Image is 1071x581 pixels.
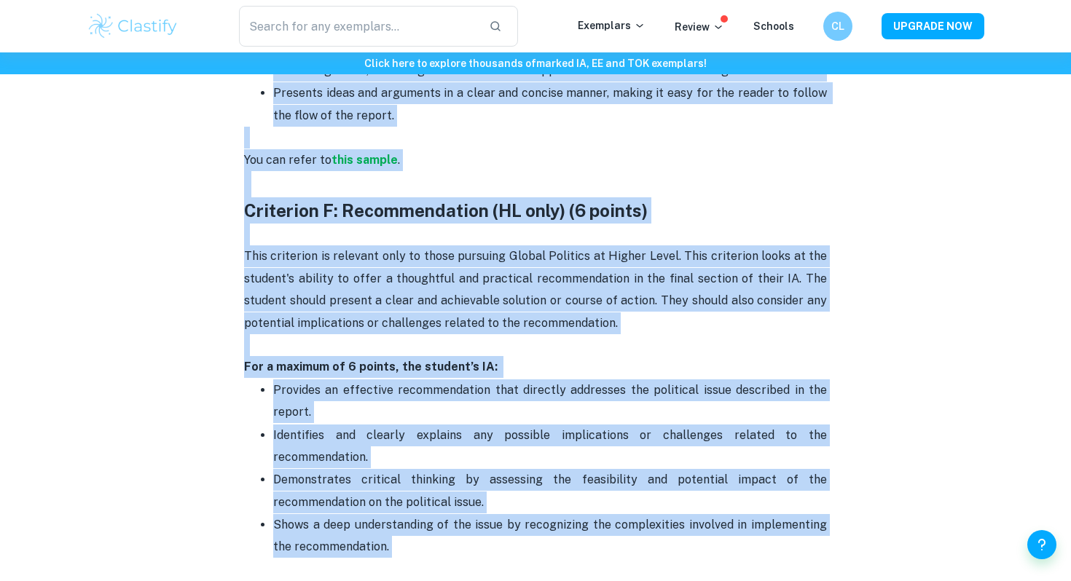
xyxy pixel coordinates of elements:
[87,12,179,41] img: Clastify logo
[830,18,847,34] h6: CL
[273,424,827,469] p: Identifies and clearly explains any possible implications or challenges related to the recommenda...
[882,13,984,39] button: UPGRADE NOW
[823,12,852,41] button: CL
[244,149,827,171] p: You can refer to .
[244,197,827,224] h3: Criterion F: Recommendation (HL only) (6 points)
[239,6,477,47] input: Search for any exemplars...
[244,245,827,334] p: This criterion is relevant only to those pursuing Global Politics at Higher Level. This criterion...
[273,514,827,558] p: Shows a deep understanding of the issue by recognizing the complexities involved in implementing ...
[3,55,1068,71] h6: Click here to explore thousands of marked IA, EE and TOK exemplars !
[675,19,724,35] p: Review
[1027,530,1056,559] button: Help and Feedback
[273,469,827,513] p: Demonstrates critical thinking by assessing the feasibility and potential impact of the recommend...
[244,360,498,373] strong: For a maximum of 6 points, the student’s IA:
[331,153,398,167] a: this sample
[753,20,794,32] a: Schools
[578,17,646,33] p: Exemplars
[273,379,827,424] p: Provides an effective recommendation that directly addresses the political issue described in the...
[273,86,830,122] span: Presents ideas and arguments in a clear and concise manner, making it easy for the reader to foll...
